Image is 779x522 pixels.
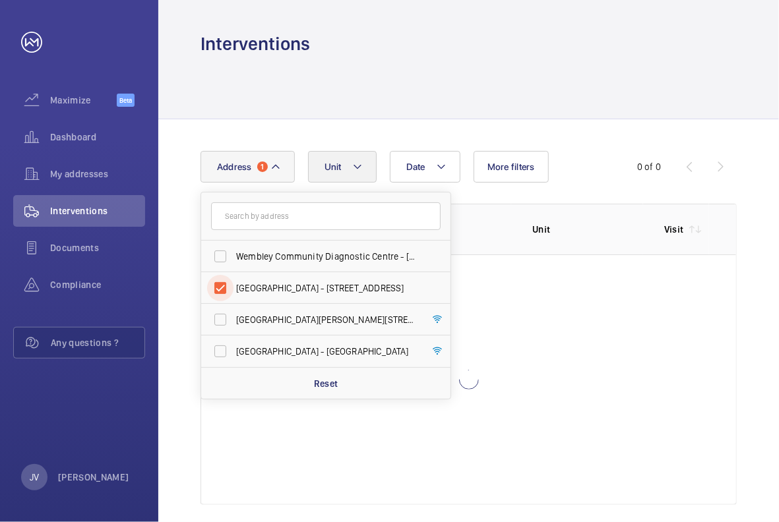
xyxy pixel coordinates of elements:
[201,32,310,56] h1: Interventions
[637,160,661,173] div: 0 of 0
[50,167,145,181] span: My addresses
[50,204,145,217] span: Interventions
[50,241,145,254] span: Documents
[58,471,129,484] p: [PERSON_NAME]
[50,130,145,144] span: Dashboard
[236,281,418,295] span: [GEOGRAPHIC_DATA] - [STREET_ADDRESS]
[325,161,342,172] span: Unit
[406,161,425,172] span: Date
[51,336,144,349] span: Any questions ?
[314,377,338,390] p: Reset
[474,151,549,183] button: More filters
[532,223,643,236] p: Unit
[664,223,684,236] p: Visit
[308,151,377,183] button: Unit
[236,250,418,263] span: Wembley Community Diagnostic Centre - [STREET_ADDRESS][PERSON_NAME]
[117,94,135,107] span: Beta
[50,94,117,107] span: Maximize
[487,161,535,172] span: More filters
[50,278,145,291] span: Compliance
[236,313,418,326] span: [GEOGRAPHIC_DATA][PERSON_NAME][STREET_ADDRESS]
[400,223,511,236] p: Address
[30,471,39,484] p: JV
[236,345,418,358] span: [GEOGRAPHIC_DATA] - [GEOGRAPHIC_DATA]
[201,151,295,183] button: Address1
[390,151,460,183] button: Date
[257,161,268,172] span: 1
[211,202,441,230] input: Search by address
[217,161,252,172] span: Address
